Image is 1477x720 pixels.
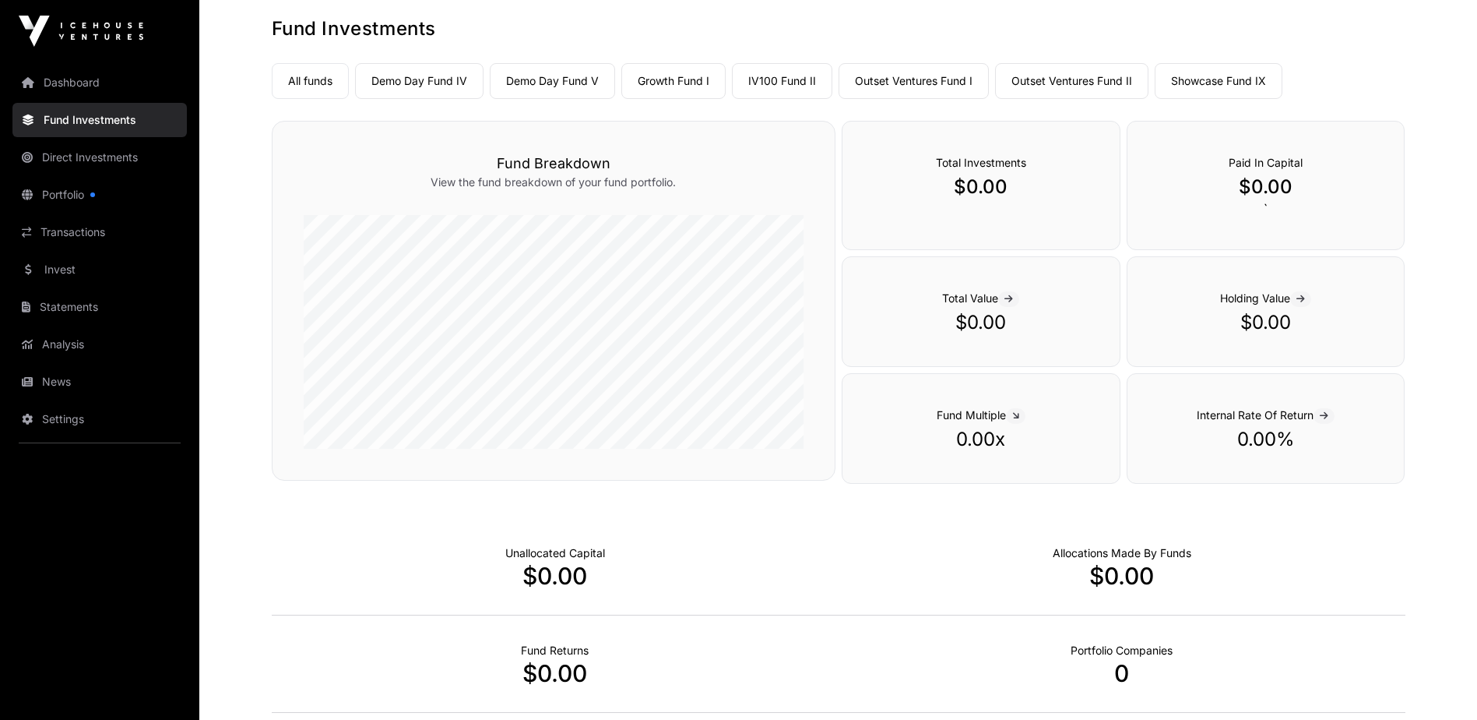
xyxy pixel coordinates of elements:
p: $0.00 [272,659,839,687]
p: 0.00% [1159,427,1373,452]
a: Growth Fund I [621,63,726,99]
a: Demo Day Fund IV [355,63,484,99]
h1: Fund Investments [272,16,1405,41]
p: Cash not yet allocated [505,545,605,561]
a: Invest [12,252,187,287]
a: Showcase Fund IX [1155,63,1282,99]
a: Portfolio [12,178,187,212]
a: News [12,365,187,399]
p: Capital Deployed Into Companies [1053,545,1191,561]
p: $0.00 [839,562,1405,590]
span: Fund Multiple [937,408,1025,422]
p: View the fund breakdown of your fund portfolio. [304,175,804,190]
a: All funds [272,63,349,99]
a: Statements [12,290,187,324]
span: Total Investments [936,156,1026,169]
a: Outset Ventures Fund I [839,63,989,99]
p: $0.00 [874,175,1088,199]
p: $0.00 [272,562,839,590]
img: Icehouse Ventures Logo [19,16,143,47]
span: Internal Rate Of Return [1197,408,1335,422]
span: Total Value [942,291,1019,305]
div: ` [1127,121,1405,250]
p: $0.00 [1159,175,1373,199]
a: Demo Day Fund V [490,63,615,99]
p: $0.00 [874,310,1088,335]
a: Fund Investments [12,103,187,137]
a: IV100 Fund II [732,63,832,99]
iframe: Chat Widget [1399,645,1477,720]
p: $0.00 [1159,310,1373,335]
h3: Fund Breakdown [304,153,804,175]
a: Transactions [12,215,187,249]
a: Settings [12,402,187,436]
p: Number of Companies Deployed Into [1071,643,1173,658]
span: Holding Value [1220,291,1311,305]
a: Direct Investments [12,140,187,175]
a: Analysis [12,327,187,362]
p: 0.00x [874,427,1088,452]
p: 0 [839,659,1405,687]
span: Paid In Capital [1229,156,1303,169]
a: Dashboard [12,65,187,100]
p: Realised Returns from Funds [521,643,589,658]
a: Outset Ventures Fund II [995,63,1148,99]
